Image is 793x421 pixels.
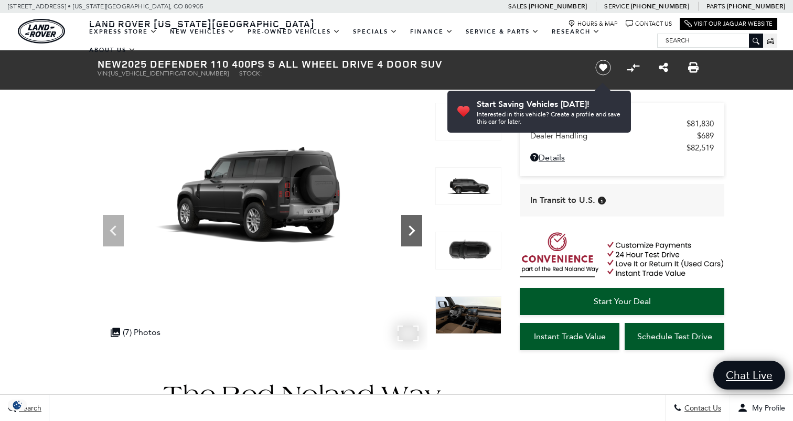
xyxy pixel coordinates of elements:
[103,215,124,246] div: Previous
[748,404,785,413] span: My Profile
[18,19,65,44] a: land-rover
[625,323,724,350] a: Schedule Test Drive
[459,23,545,41] a: Service & Parts
[98,58,577,70] h1: 2025 Defender 110 400PS S All Wheel Drive 4 Door SUV
[520,323,619,350] a: Instant Trade Value
[98,70,109,77] span: VIN:
[534,331,606,341] span: Instant Trade Value
[658,34,763,47] input: Search
[545,23,606,41] a: Research
[89,17,315,30] span: Land Rover [US_STATE][GEOGRAPHIC_DATA]
[18,19,65,44] img: Land Rover
[347,23,404,41] a: Specials
[83,17,321,30] a: Land Rover [US_STATE][GEOGRAPHIC_DATA]
[637,331,712,341] span: Schedule Test Drive
[5,400,29,411] section: Click to Open Cookie Consent Modal
[105,322,166,342] div: (7) Photos
[594,296,651,306] span: Start Your Deal
[604,3,629,10] span: Service
[682,404,721,413] span: Contact Us
[730,395,793,421] button: Open user profile menu
[530,119,687,128] span: MSRP
[631,2,689,10] a: [PHONE_NUMBER]
[721,368,778,382] span: Chat Live
[530,143,714,153] a: $82,519
[98,103,427,288] img: New 2025 Carpathian Grey LAND ROVER 400PS S image 2
[687,119,714,128] span: $81,830
[626,20,672,28] a: Contact Us
[239,70,262,77] span: Stock:
[529,2,587,10] a: [PHONE_NUMBER]
[530,131,697,141] span: Dealer Handling
[688,61,699,74] a: Print this New 2025 Defender 110 400PS S All Wheel Drive 4 Door SUV
[684,20,773,28] a: Visit Our Jaguar Website
[592,59,615,76] button: Save vehicle
[83,23,657,59] nav: Main Navigation
[568,20,618,28] a: Hours & Map
[435,296,501,334] img: New 2025 Carpathian Grey LAND ROVER 400PS S image 5
[598,197,606,204] div: Vehicle has shipped from factory of origin. Estimated time of delivery to Retailer is on average ...
[706,3,725,10] span: Parts
[530,119,714,128] a: MSRP $81,830
[5,400,29,411] img: Opt-Out Icon
[8,3,203,10] a: [STREET_ADDRESS] • [US_STATE][GEOGRAPHIC_DATA], CO 80905
[83,23,164,41] a: EXPRESS STORE
[659,61,668,74] a: Share this New 2025 Defender 110 400PS S All Wheel Drive 4 Door SUV
[530,195,595,206] span: In Transit to U.S.
[435,232,501,269] img: New 2025 Carpathian Grey LAND ROVER 400PS S image 4
[727,2,785,10] a: [PHONE_NUMBER]
[520,288,724,315] a: Start Your Deal
[83,41,142,59] a: About Us
[508,3,527,10] span: Sales
[401,215,422,246] div: Next
[530,131,714,141] a: Dealer Handling $689
[164,23,241,41] a: New Vehicles
[435,167,501,205] img: New 2025 Carpathian Grey LAND ROVER 400PS S image 3
[687,143,714,153] span: $82,519
[697,131,714,141] span: $689
[404,23,459,41] a: Finance
[530,153,714,163] a: Details
[713,361,785,390] a: Chat Live
[241,23,347,41] a: Pre-Owned Vehicles
[109,70,229,77] span: [US_VEHICLE_IDENTIFICATION_NUMBER]
[98,57,122,71] strong: New
[435,103,501,141] img: New 2025 Carpathian Grey LAND ROVER 400PS S image 2
[625,60,641,75] button: Compare Vehicle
